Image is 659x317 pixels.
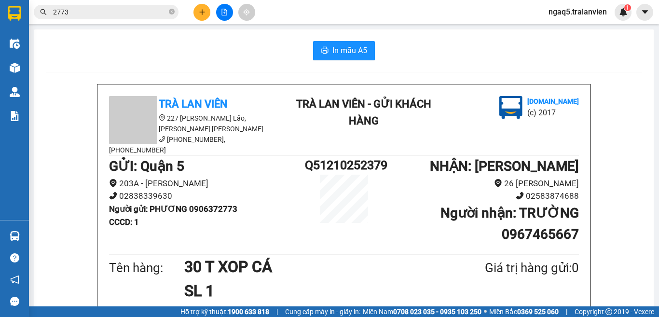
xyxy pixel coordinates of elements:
[10,253,19,262] span: question-circle
[8,6,21,21] img: logo-vxr
[10,87,20,97] img: warehouse-icon
[527,97,579,105] b: [DOMAIN_NAME]
[184,279,438,303] h1: SL 1
[383,190,579,203] li: 02583874688
[430,158,579,174] b: NHẬN : [PERSON_NAME]
[169,9,175,14] span: close-circle
[109,134,283,155] li: [PHONE_NUMBER], [PHONE_NUMBER]
[438,258,579,278] div: Giá trị hàng gửi: 0
[363,306,481,317] span: Miền Nam
[180,306,269,317] span: Hỗ trợ kỹ thuật:
[619,8,628,16] img: icon-new-feature
[494,179,502,187] span: environment
[10,231,20,241] img: warehouse-icon
[193,4,210,21] button: plus
[305,156,383,175] h1: Q51210252379
[53,7,167,17] input: Tìm tên, số ĐT hoặc mã đơn
[516,192,524,200] span: phone
[184,255,438,279] h1: 30 T XOP CÁ
[383,177,579,190] li: 26 [PERSON_NAME]
[296,98,431,127] b: Trà Lan Viên - Gửi khách hàng
[169,8,175,17] span: close-circle
[109,190,305,203] li: 02838339630
[228,308,269,316] strong: 1900 633 818
[40,9,47,15] span: search
[484,310,487,314] span: ⚪️
[285,306,360,317] span: Cung cấp máy in - giấy in:
[216,4,233,21] button: file-add
[10,39,20,49] img: warehouse-icon
[499,96,522,119] img: logo.jpg
[541,6,615,18] span: ngaq5.tralanvien
[10,275,19,284] span: notification
[489,306,559,317] span: Miền Bắc
[527,107,579,119] li: (c) 2017
[641,8,649,16] span: caret-down
[159,136,165,142] span: phone
[109,179,117,187] span: environment
[199,9,206,15] span: plus
[566,306,567,317] span: |
[10,297,19,306] span: message
[109,192,117,200] span: phone
[109,258,184,278] div: Tên hàng:
[238,4,255,21] button: aim
[109,177,305,190] li: 203A - [PERSON_NAME]
[605,308,612,315] span: copyright
[109,204,237,214] b: Người gửi : PHƯƠNG 0906372773
[636,4,653,21] button: caret-down
[10,111,20,121] img: solution-icon
[159,114,165,121] span: environment
[624,4,631,11] sup: 1
[440,205,579,242] b: Người nhận : TRƯỜNG 0967465667
[109,217,139,227] b: CCCD : 1
[626,4,629,11] span: 1
[393,308,481,316] strong: 0708 023 035 - 0935 103 250
[243,9,250,15] span: aim
[109,158,184,174] b: GỬI : Quận 5
[109,113,283,134] li: 227 [PERSON_NAME] Lão, [PERSON_NAME] [PERSON_NAME]
[517,308,559,316] strong: 0369 525 060
[159,98,228,110] b: Trà Lan Viên
[276,306,278,317] span: |
[313,41,375,60] button: printerIn mẫu A5
[321,46,329,55] span: printer
[10,63,20,73] img: warehouse-icon
[332,44,367,56] span: In mẫu A5
[221,9,228,15] span: file-add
